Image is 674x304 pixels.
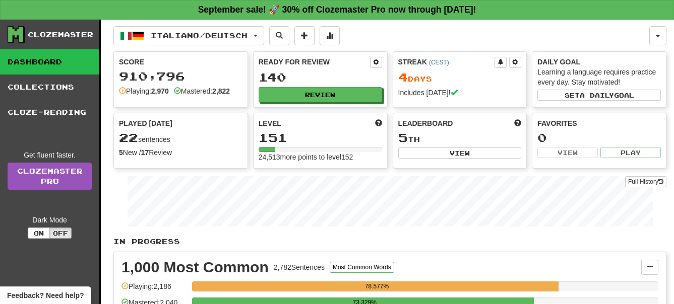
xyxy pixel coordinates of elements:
[259,131,382,144] div: 151
[259,57,370,67] div: Ready for Review
[398,70,408,84] span: 4
[537,57,661,67] div: Daily Goal
[320,26,340,45] button: More stats
[259,71,382,84] div: 140
[537,67,661,87] div: Learning a language requires practice every day. Stay motivated!
[119,147,242,158] div: New / Review
[398,71,522,84] div: Day s
[600,147,661,158] button: Play
[212,87,230,95] strong: 2,822
[398,57,495,67] div: Streak
[259,118,281,128] span: Level
[274,262,325,272] div: 2,782 Sentences
[514,118,521,128] span: This week in points, UTC
[121,281,187,298] div: Playing: 2,186
[330,262,394,273] button: Most Common Words
[8,215,92,225] div: Dark Mode
[398,88,522,98] div: Includes [DATE]!
[119,130,138,144] span: 22
[398,147,522,159] button: View
[7,290,84,300] span: Open feedback widget
[259,87,382,102] button: Review
[119,118,172,128] span: Played [DATE]
[113,26,264,45] button: Italiano/Deutsch
[259,152,382,162] div: 24,513 more points to level 152
[269,26,289,45] button: Search sentences
[174,86,230,96] div: Mastered:
[8,163,92,190] a: ClozemasterPro
[398,131,522,144] div: th
[119,86,169,96] div: Playing:
[195,281,559,291] div: 78.577%
[119,70,242,83] div: 910,796
[398,118,453,128] span: Leaderboard
[121,260,269,275] div: 1,000 Most Common
[113,237,666,247] p: In Progress
[141,148,149,157] strong: 17
[375,118,382,128] span: Score more points to level up
[8,150,92,160] div: Get fluent faster.
[151,31,248,40] span: Italiano / Deutsch
[49,227,72,239] button: Off
[398,130,408,144] span: 5
[537,90,661,101] button: Seta dailygoal
[119,131,242,144] div: sentences
[198,5,476,15] strong: September sale! 🚀 30% off Clozemaster Pro now through [DATE]!
[28,30,93,40] div: Clozemaster
[537,147,598,158] button: View
[537,131,661,144] div: 0
[537,118,661,128] div: Favorites
[625,176,666,187] button: Full History
[429,59,449,66] a: (CEST)
[151,87,169,95] strong: 2,970
[119,148,123,157] strong: 5
[580,92,614,99] span: a daily
[119,57,242,67] div: Score
[294,26,315,45] button: Add sentence to collection
[28,227,50,239] button: On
